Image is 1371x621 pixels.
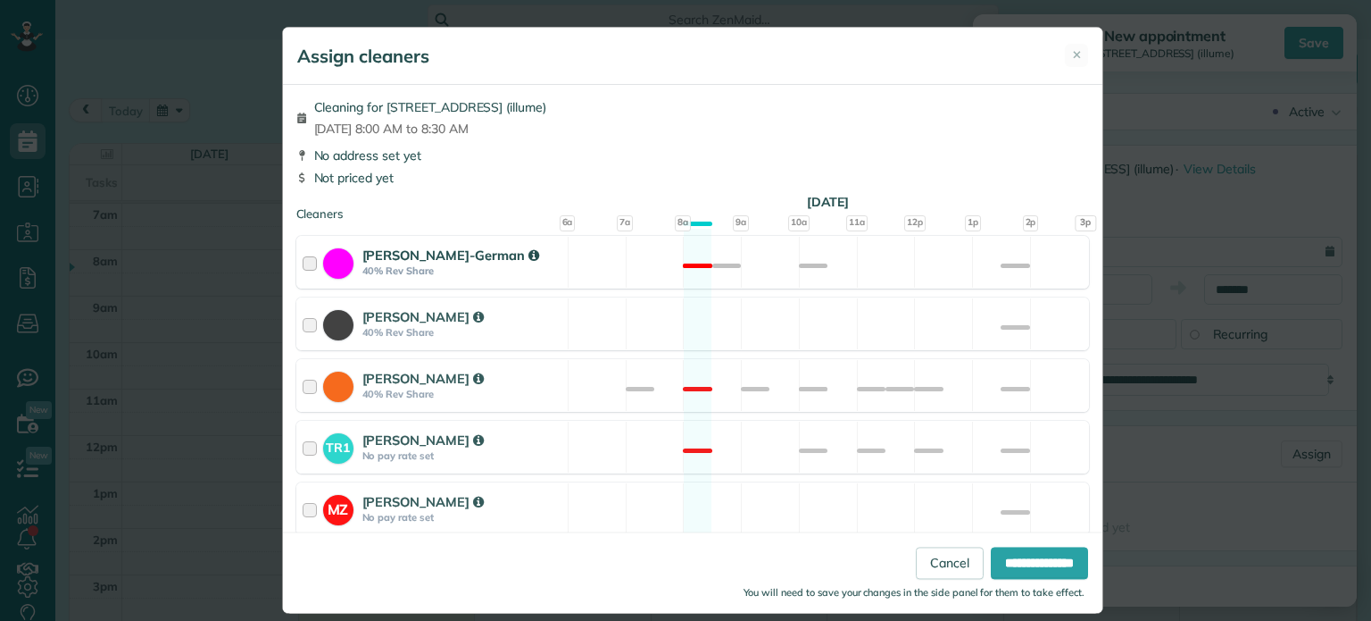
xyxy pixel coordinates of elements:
h5: Assign cleaners [297,44,429,69]
strong: 40% Rev Share [362,388,562,400]
span: [DATE] 8:00 AM to 8:30 AM [314,120,547,138]
strong: TR1 [323,433,353,457]
strong: [PERSON_NAME] [362,493,484,510]
strong: [PERSON_NAME] [362,308,484,325]
strong: [PERSON_NAME] [362,432,484,449]
strong: 40% Rev Share [362,264,562,277]
strong: [PERSON_NAME] [362,370,484,387]
div: Not priced yet [296,169,1089,187]
div: No address set yet [296,147,1089,164]
a: Cancel [916,548,984,580]
span: ✕ [1072,46,1082,63]
strong: [PERSON_NAME]-German [362,247,539,264]
small: You will need to save your changes in the side panel for them to take effect. [744,587,1084,600]
strong: MZ [323,495,353,520]
div: Cleaners [296,206,1089,211]
span: Cleaning for [STREET_ADDRESS] (illume) [314,98,547,116]
strong: No pay rate set [362,511,562,524]
strong: No pay rate set [362,449,562,462]
strong: 40% Rev Share [362,326,562,339]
